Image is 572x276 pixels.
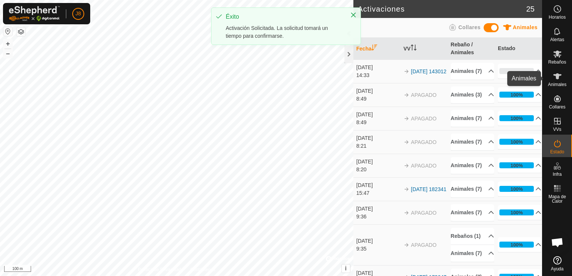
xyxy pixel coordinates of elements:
[499,68,534,74] div: 0%
[356,119,400,126] div: 8:49
[404,116,410,122] img: arrow
[371,46,377,52] p-sorticon: Activar para ordenar
[499,209,534,215] div: 100%
[356,134,400,142] div: [DATE]
[16,27,25,36] button: Capas del Mapa
[345,265,347,272] span: i
[411,242,436,248] span: APAGADO
[411,68,447,74] a: [DATE] 143012
[451,181,494,197] p-accordion-header: Animales (7)
[226,12,343,21] div: Éxito
[542,253,572,274] a: Ayuda
[356,64,400,71] div: [DATE]
[356,205,400,213] div: [DATE]
[411,186,447,192] a: [DATE] 182341
[356,245,400,253] div: 9:35
[411,92,436,98] span: APAGADO
[226,24,343,40] div: Activación Solicitada. La solicitud tomará un tiempo para confirmarse.
[404,92,410,98] img: arrow
[511,162,523,169] div: 100%
[356,142,400,150] div: 8:21
[451,228,494,245] p-accordion-header: Rebaños (1)
[511,91,523,98] div: 100%
[76,10,81,18] span: J8
[404,68,410,74] img: arrow
[353,38,401,60] th: Fecha
[553,127,561,132] span: VVs
[342,264,350,273] button: i
[356,189,400,197] div: 15:47
[404,163,410,169] img: arrow
[549,105,565,109] span: Collares
[348,10,359,20] button: Close
[404,139,410,145] img: arrow
[511,185,523,193] div: 100%
[356,181,400,189] div: [DATE]
[551,267,564,271] span: Ayuda
[451,157,494,174] p-accordion-header: Animales (7)
[458,24,480,30] span: Collares
[451,204,494,221] p-accordion-header: Animales (7)
[356,111,400,119] div: [DATE]
[495,38,542,60] th: Estado
[358,4,526,13] h2: Activaciones
[451,86,494,103] p-accordion-header: Animales (3)
[190,266,215,273] a: Contáctenos
[544,194,570,203] span: Mapa de Calor
[3,39,12,48] button: +
[499,186,534,192] div: 100%
[498,64,542,79] p-accordion-header: 0%
[451,134,494,150] p-accordion-header: Animales (7)
[526,3,535,15] span: 25
[498,87,542,102] p-accordion-header: 100%
[138,266,181,273] a: Política de Privacidad
[356,87,400,95] div: [DATE]
[451,63,494,80] p-accordion-header: Animales (7)
[9,6,60,21] img: Logo Gallagher
[3,49,12,58] button: –
[499,242,534,248] div: 100%
[404,210,410,216] img: arrow
[411,163,436,169] span: APAGADO
[550,37,564,42] span: Alertas
[498,205,542,220] p-accordion-header: 100%
[411,139,436,145] span: APAGADO
[499,139,534,145] div: 100%
[498,158,542,173] p-accordion-header: 100%
[404,242,410,248] img: arrow
[404,186,410,192] img: arrow
[511,138,523,145] div: 100%
[548,82,566,87] span: Animales
[451,110,494,127] p-accordion-header: Animales (7)
[549,15,566,19] span: Horarios
[511,115,523,122] div: 100%
[411,210,436,216] span: APAGADO
[513,24,538,30] span: Animales
[499,92,534,98] div: 100%
[356,237,400,245] div: [DATE]
[356,95,400,103] div: 8:49
[498,181,542,196] p-accordion-header: 100%
[511,241,523,248] div: 100%
[356,213,400,221] div: 9:36
[411,116,436,122] span: APAGADO
[498,111,542,126] p-accordion-header: 100%
[448,38,495,60] th: Rebaño / Animales
[498,134,542,149] p-accordion-header: 100%
[499,115,534,121] div: 100%
[498,237,542,252] p-accordion-header: 100%
[553,172,562,177] span: Infra
[356,71,400,79] div: 14:33
[548,60,566,64] span: Rebaños
[356,158,400,166] div: [DATE]
[411,46,417,52] p-sorticon: Activar para ordenar
[451,245,494,262] p-accordion-header: Animales (7)
[3,27,12,36] button: Restablecer Mapa
[550,150,564,154] span: Estado
[511,209,523,216] div: 100%
[401,38,448,60] th: VV
[546,231,569,254] div: Chat abierto
[356,166,400,174] div: 8:20
[499,162,534,168] div: 100%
